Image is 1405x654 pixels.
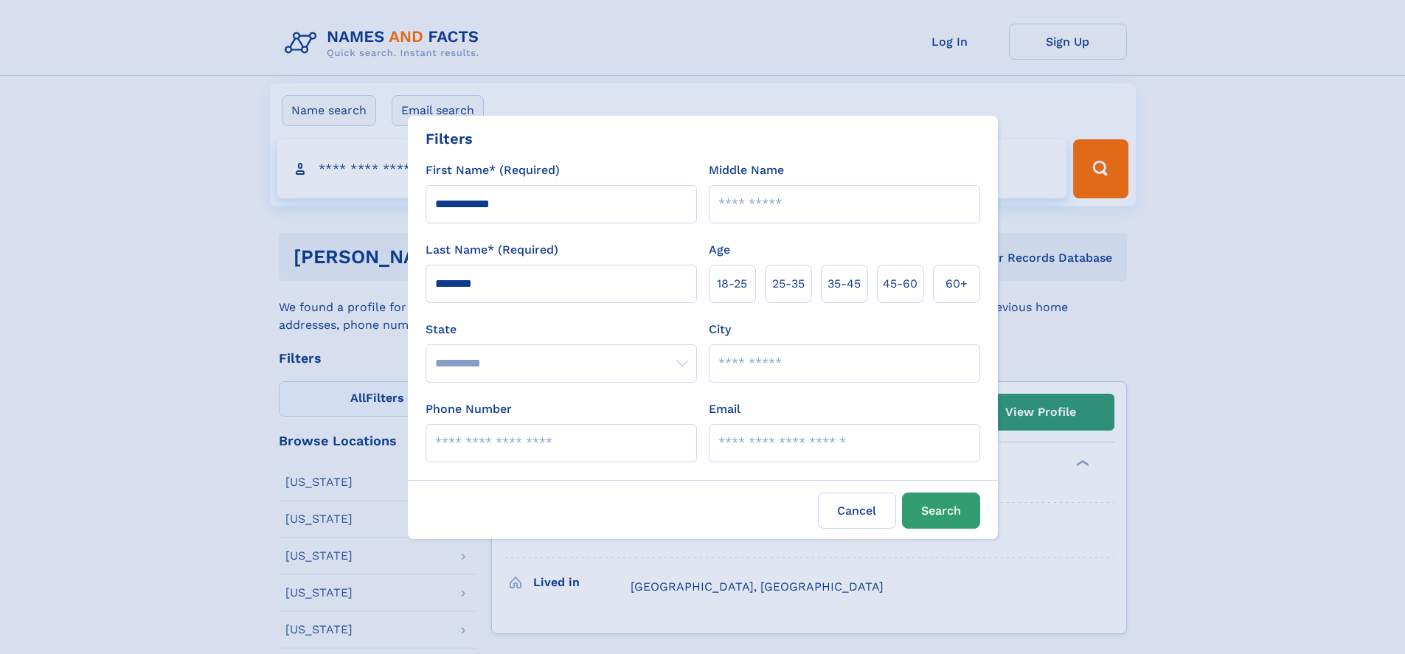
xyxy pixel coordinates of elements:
[709,321,731,338] label: City
[709,400,740,418] label: Email
[772,275,805,293] span: 25‑35
[818,493,896,529] label: Cancel
[426,161,560,179] label: First Name* (Required)
[717,275,747,293] span: 18‑25
[426,128,473,150] div: Filters
[426,400,512,418] label: Phone Number
[946,275,968,293] span: 60+
[426,241,558,259] label: Last Name* (Required)
[902,493,980,529] button: Search
[883,275,917,293] span: 45‑60
[426,321,697,338] label: State
[709,241,730,259] label: Age
[709,161,784,179] label: Middle Name
[828,275,861,293] span: 35‑45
